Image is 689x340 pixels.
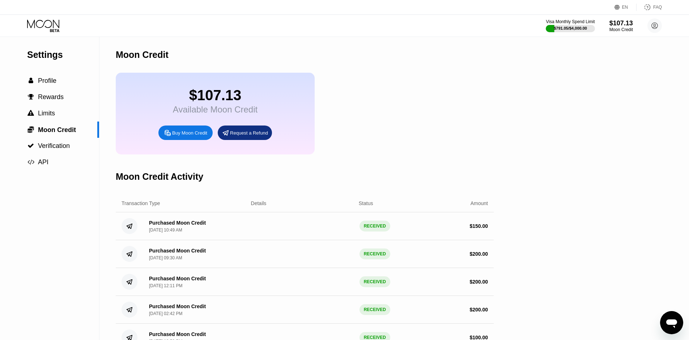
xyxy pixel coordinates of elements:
div: Buy Moon Credit [158,126,213,140]
div: EN [622,5,628,10]
div: Settings [27,50,99,60]
div: Purchased Moon Credit [149,220,206,226]
div: Transaction Type [122,200,160,206]
div: Purchased Moon Credit [149,303,206,309]
div: [DATE] 10:49 AM [149,228,182,233]
div: Buy Moon Credit [172,130,207,136]
div:  [27,94,34,100]
div: Visa Monthly Spend Limit [546,19,595,24]
span:  [29,77,33,84]
div: Request a Refund [218,126,272,140]
div:  [27,143,34,149]
span: Verification [38,142,70,149]
div: Moon Credit [116,50,169,60]
div: $107.13 [609,20,633,27]
div: FAQ [653,5,662,10]
div:  [27,126,34,133]
span: Limits [38,110,55,117]
div: Request a Refund [230,130,268,136]
div: Purchased Moon Credit [149,331,206,337]
div: $107.13 [173,87,258,103]
div:  [27,77,34,84]
div: RECEIVED [360,276,390,287]
div: Visa Monthly Spend Limit$791.05/$4,000.00 [546,19,595,32]
div: EN [614,4,637,11]
iframe: Button to launch messaging window [660,311,683,334]
div: $ 200.00 [469,307,488,313]
div: [DATE] 12:11 PM [149,283,182,288]
div: [DATE] 09:30 AM [149,255,182,260]
span:  [27,143,34,149]
div: $ 200.00 [469,251,488,257]
span: Moon Credit [38,126,76,133]
span: API [38,158,48,166]
div: Purchased Moon Credit [149,276,206,281]
span:  [27,110,34,116]
div:  [27,110,34,116]
div: Moon Credit [609,27,633,32]
div: [DATE] 02:42 PM [149,311,182,316]
span: Profile [38,77,56,84]
div: Details [251,200,267,206]
div: Amount [471,200,488,206]
div: FAQ [637,4,662,11]
div: RECEIVED [360,304,390,315]
span:  [27,159,34,165]
span:  [28,94,34,100]
div: RECEIVED [360,221,390,231]
span: Rewards [38,93,64,101]
div: Purchased Moon Credit [149,248,206,254]
div: Status [359,200,373,206]
div: Available Moon Credit [173,105,258,115]
div: $791.05 / $4,000.00 [554,26,587,30]
div: $ 200.00 [469,279,488,285]
div: RECEIVED [360,248,390,259]
div: Moon Credit Activity [116,171,203,182]
div:  [27,159,34,165]
div: $ 150.00 [469,223,488,229]
div: $107.13Moon Credit [609,20,633,32]
span:  [27,126,34,133]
